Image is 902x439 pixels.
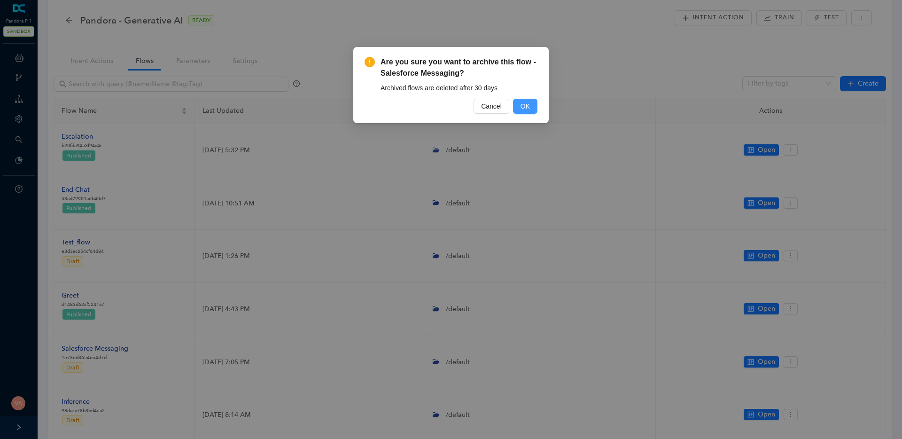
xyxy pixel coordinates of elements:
span: Are you sure you want to archive this flow - Salesforce Messaging? [381,56,537,79]
button: OK [513,99,537,114]
span: OK [521,101,530,111]
span: Cancel [481,101,502,111]
div: Archived flows are deleted after 30 days [381,83,537,93]
span: exclamation-circle [365,57,375,67]
button: Cancel [474,99,509,114]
